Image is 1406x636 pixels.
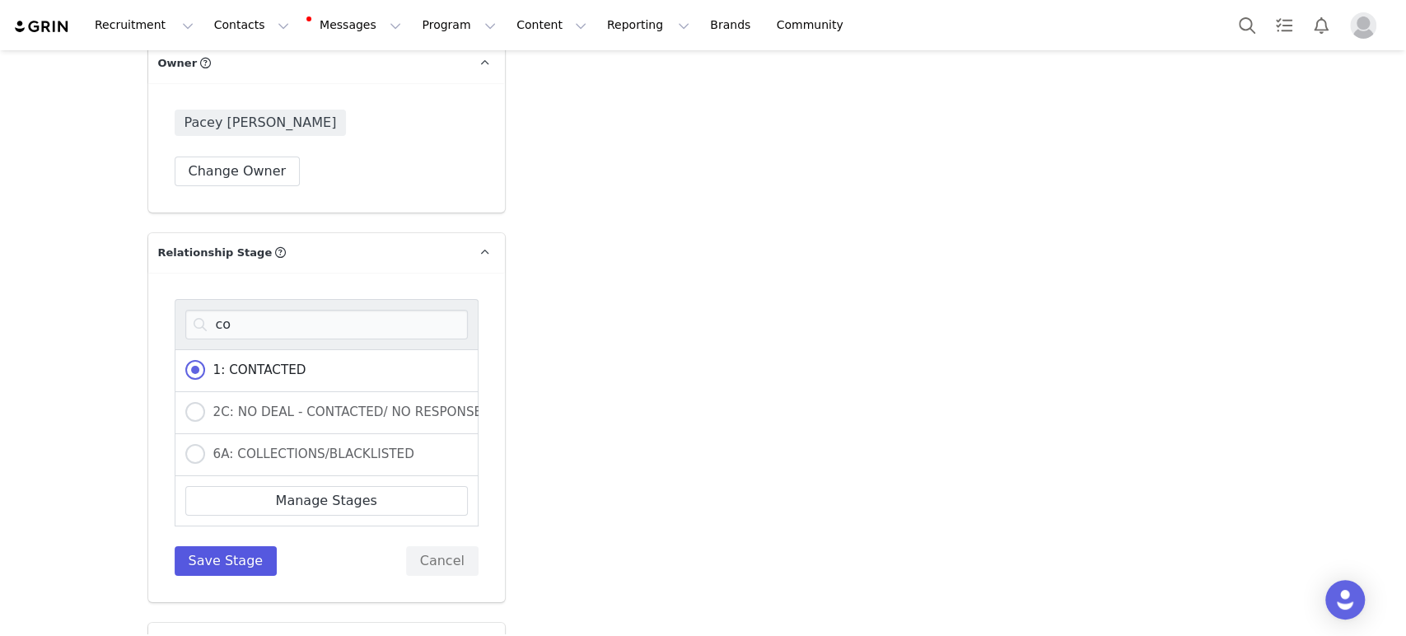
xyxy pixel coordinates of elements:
[507,7,596,44] button: Content
[185,486,468,516] a: Manage Stages
[175,157,301,186] button: Change Owner
[412,7,506,44] button: Program
[185,310,468,339] input: Search stages
[205,447,414,461] span: 6A: COLLECTIONS/BLACKLISTED
[175,110,347,136] span: Pacey [PERSON_NAME]
[1350,12,1376,39] img: placeholder-profile.jpg
[300,7,411,44] button: Messages
[205,405,483,419] span: 2C: NO DEAL - CONTACTED/ NO RESPONSE
[7,7,561,20] p: Was only interested in Editorial or campaign based partnership
[1266,7,1302,44] a: Tasks
[700,7,765,44] a: Brands
[1325,580,1365,620] div: Open Intercom Messenger
[406,546,479,576] button: Cancel
[158,55,198,72] span: Owner
[204,7,299,44] button: Contacts
[205,362,306,377] span: 1: CONTACTED
[1303,7,1339,44] button: Notifications
[767,7,861,44] a: Community
[1229,7,1265,44] button: Search
[158,245,273,261] span: Relationship Stage
[175,546,278,576] button: Save Stage
[597,7,699,44] button: Reporting
[7,7,561,20] p: good tiktok and instagram
[85,7,203,44] button: Recruitment
[1340,12,1393,39] button: Profile
[13,19,71,35] img: grin logo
